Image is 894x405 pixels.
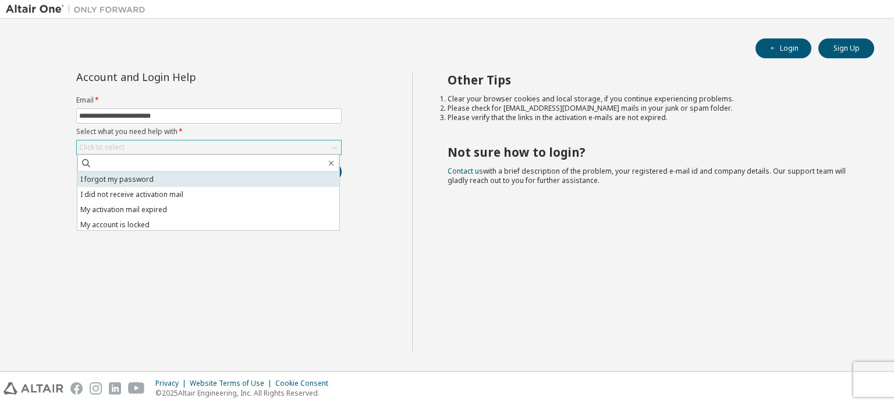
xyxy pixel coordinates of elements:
li: I forgot my password [77,172,339,187]
img: facebook.svg [70,382,83,395]
li: Clear your browser cookies and local storage, if you continue experiencing problems. [448,94,854,104]
img: linkedin.svg [109,382,121,395]
p: © 2025 Altair Engineering, Inc. All Rights Reserved. [155,388,335,398]
div: Click to select [79,143,125,152]
span: with a brief description of the problem, your registered e-mail id and company details. Our suppo... [448,166,846,185]
div: Click to select [77,140,341,154]
div: Account and Login Help [76,72,289,82]
div: Cookie Consent [275,379,335,388]
h2: Not sure how to login? [448,145,854,160]
h2: Other Tips [448,72,854,87]
label: Select what you need help with [76,127,342,136]
img: altair_logo.svg [3,382,63,395]
label: Email [76,96,342,105]
button: Login [755,38,811,58]
div: Website Terms of Use [190,379,275,388]
li: Please verify that the links in the activation e-mails are not expired. [448,113,854,122]
button: Sign Up [818,38,874,58]
a: Contact us [448,166,483,176]
li: Please check for [EMAIL_ADDRESS][DOMAIN_NAME] mails in your junk or spam folder. [448,104,854,113]
div: Privacy [155,379,190,388]
img: instagram.svg [90,382,102,395]
img: youtube.svg [128,382,145,395]
img: Altair One [6,3,151,15]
